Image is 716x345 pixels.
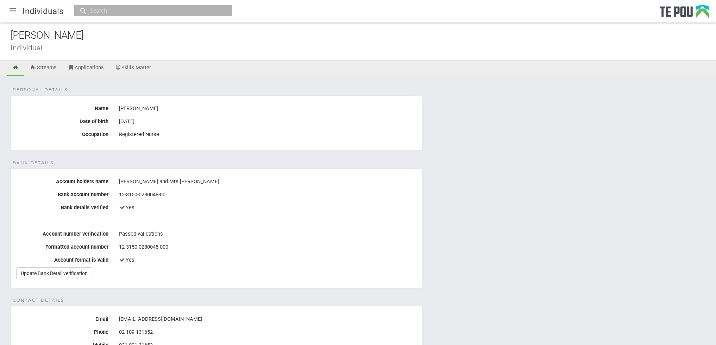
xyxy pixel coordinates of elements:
[13,87,68,93] span: Personal details
[11,254,114,263] label: Account format is valid
[119,176,417,188] div: [PERSON_NAME] and Mrs [PERSON_NAME]
[16,267,92,279] a: Update Bank Detail verification
[119,228,417,240] div: Passed validations
[11,228,114,237] label: Account number verification
[11,103,114,111] label: Name
[11,189,114,198] label: Bank account number
[119,241,417,253] div: 12-3150-0280048-000
[11,202,114,211] label: Bank details verified
[119,189,417,201] div: 12-3150-0280048-00
[25,60,62,76] a: Streams
[11,313,114,322] label: Email
[11,326,114,335] label: Phone
[11,129,114,138] label: Occupation
[119,254,417,266] div: Yes
[119,103,417,115] div: [PERSON_NAME]
[11,44,716,51] div: Individual
[11,28,716,43] div: [PERSON_NAME]
[119,313,417,325] div: [EMAIL_ADDRESS][DOMAIN_NAME]
[119,116,417,128] div: [DATE]
[11,176,114,185] label: Account holders name
[63,60,109,76] a: Applications
[13,160,54,166] span: Bank details
[119,202,417,214] div: Yes
[88,7,212,14] input: Search
[119,326,417,338] div: 02 109 131652
[11,241,114,250] label: Formatted account number
[11,116,114,124] label: Date of birth
[119,129,417,141] div: Registered Nurse
[110,60,157,76] a: Skills Matter
[13,297,64,304] span: Contact details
